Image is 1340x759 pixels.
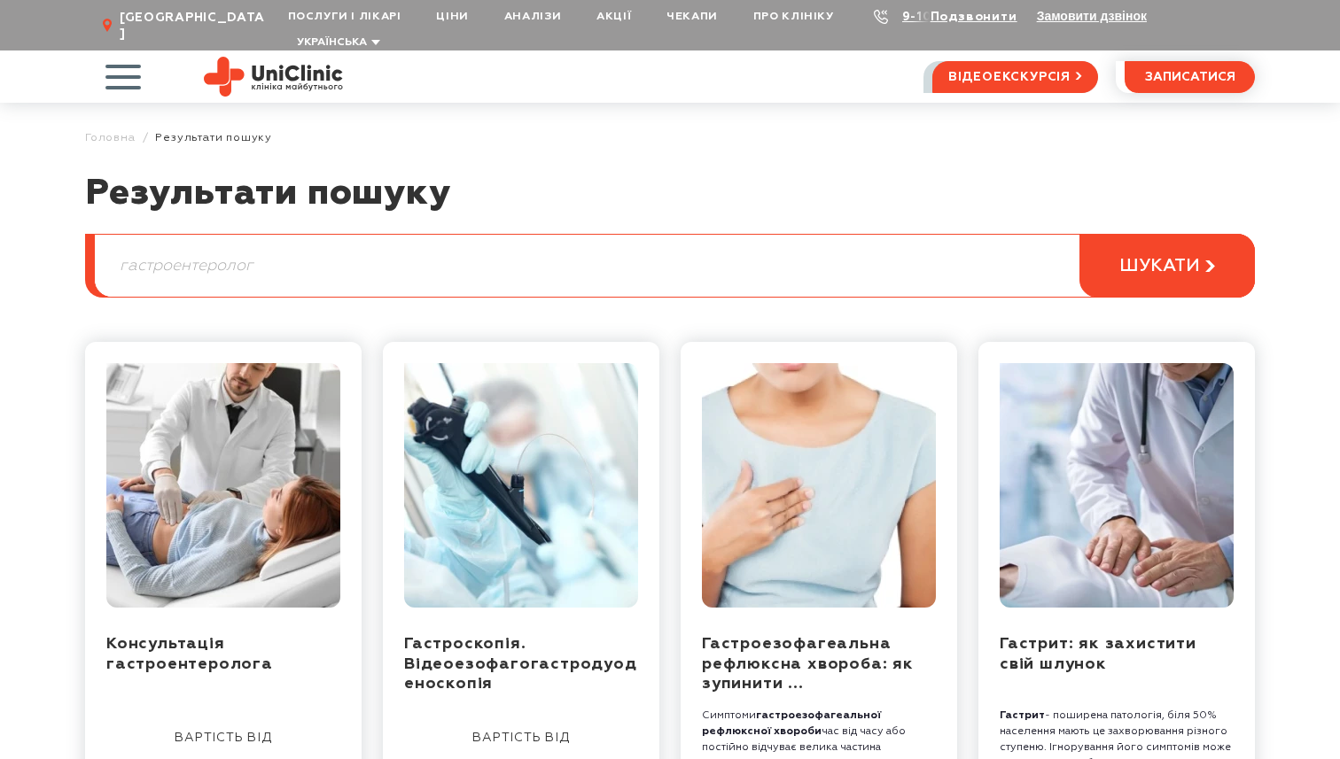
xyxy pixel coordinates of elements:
a: відеоекскурсія [932,61,1098,93]
div: вартість від [472,730,570,746]
img: Гастроскопія. Відеоезофагогастродуоденоскопія [404,363,638,608]
a: Гастроскопія. Відеоезофагогастродуоденоскопія [404,636,637,692]
button: шукати [1079,234,1255,298]
strong: Гастрит [1000,710,1045,721]
button: Замовити дзвінок [1037,9,1147,23]
span: Результати пошуку [155,131,272,144]
a: Головна [85,131,136,144]
a: 9-103 [902,11,941,23]
img: Консультація гастроентеролога [106,363,340,608]
span: записатися [1145,71,1235,83]
img: Uniclinic [204,57,343,97]
img: Гастроезофагеальна рефлюксна хвороба: як зупинити рефлюкс [702,363,936,608]
div: вартість від [175,730,272,746]
span: [GEOGRAPHIC_DATA] [120,10,270,42]
button: записатися [1125,61,1255,93]
h1: Результати пошуку [85,172,1255,234]
span: відеоекскурсія [948,62,1071,92]
a: Гастрит: як захистити свій шлунок [1000,636,1196,672]
span: шукати [1119,255,1200,277]
a: Гастроезофагеальна рефлюксна хвороба: як зупинити ... [702,636,914,692]
img: Гастрит: як захистити свій шлунок [1000,363,1234,608]
button: Українська [292,36,380,50]
a: Консультація гастроентеролога [106,636,273,672]
a: Подзвонити [931,11,1017,23]
span: Українська [297,37,367,48]
strong: гастроезофагеальної рефлюксної хвороби [702,710,881,737]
